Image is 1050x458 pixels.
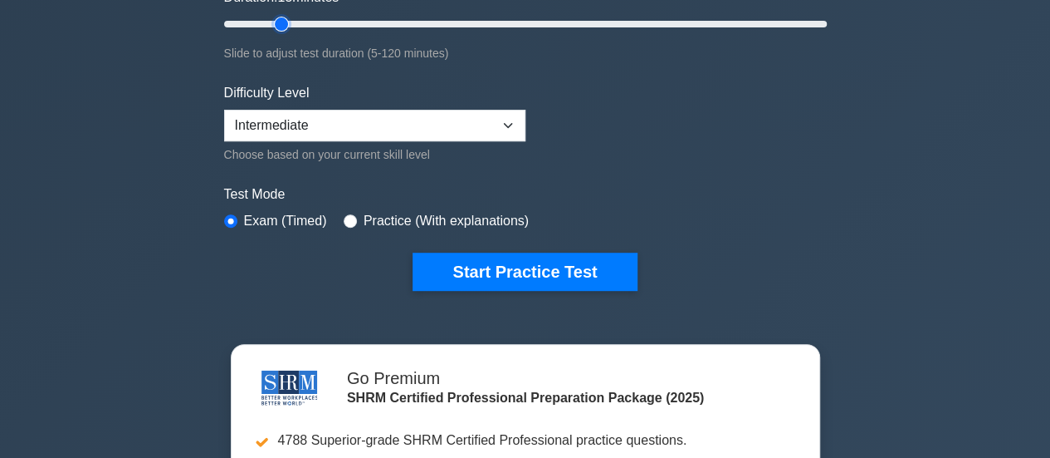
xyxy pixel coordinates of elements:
[224,43,827,63] div: Slide to adjust test duration (5-120 minutes)
[244,211,327,231] label: Exam (Timed)
[224,145,525,165] div: Choose based on your current skill level
[364,211,529,231] label: Practice (With explanations)
[224,83,310,103] label: Difficulty Level
[413,253,637,291] button: Start Practice Test
[224,185,827,204] label: Test Mode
